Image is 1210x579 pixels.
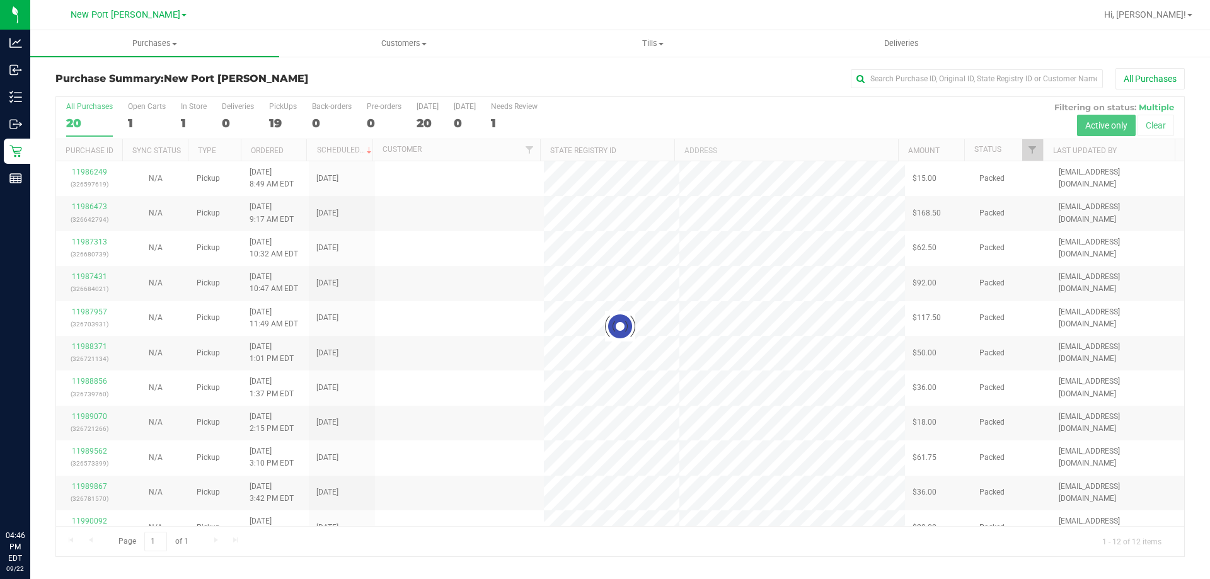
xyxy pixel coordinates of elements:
inline-svg: Retail [9,145,22,158]
span: Deliveries [867,38,936,49]
span: Customers [280,38,527,49]
a: Deliveries [777,30,1026,57]
inline-svg: Reports [9,172,22,185]
a: Tills [528,30,777,57]
input: Search Purchase ID, Original ID, State Registry ID or Customer Name... [851,69,1103,88]
p: 09/22 [6,564,25,573]
a: Purchases [30,30,279,57]
h3: Purchase Summary: [55,73,432,84]
iframe: Resource center [13,478,50,516]
button: All Purchases [1115,68,1185,89]
span: New Port [PERSON_NAME] [71,9,180,20]
span: New Port [PERSON_NAME] [164,72,308,84]
p: 04:46 PM EDT [6,530,25,564]
inline-svg: Outbound [9,118,22,130]
span: Purchases [30,38,279,49]
inline-svg: Analytics [9,37,22,49]
span: Hi, [PERSON_NAME]! [1104,9,1186,20]
span: Tills [529,38,776,49]
inline-svg: Inventory [9,91,22,103]
a: Customers [279,30,528,57]
inline-svg: Inbound [9,64,22,76]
